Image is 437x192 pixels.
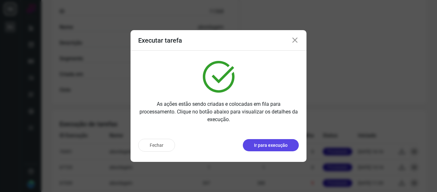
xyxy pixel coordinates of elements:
img: verified.svg [203,61,234,93]
button: Fechar [138,139,175,152]
button: Ir para execução [243,139,299,151]
h3: Executar tarefa [138,37,182,44]
p: As ações estão sendo criadas e colocadas em fila para processamento. Clique no botão abaixo para ... [138,100,299,123]
p: Ir para execução [254,142,288,149]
